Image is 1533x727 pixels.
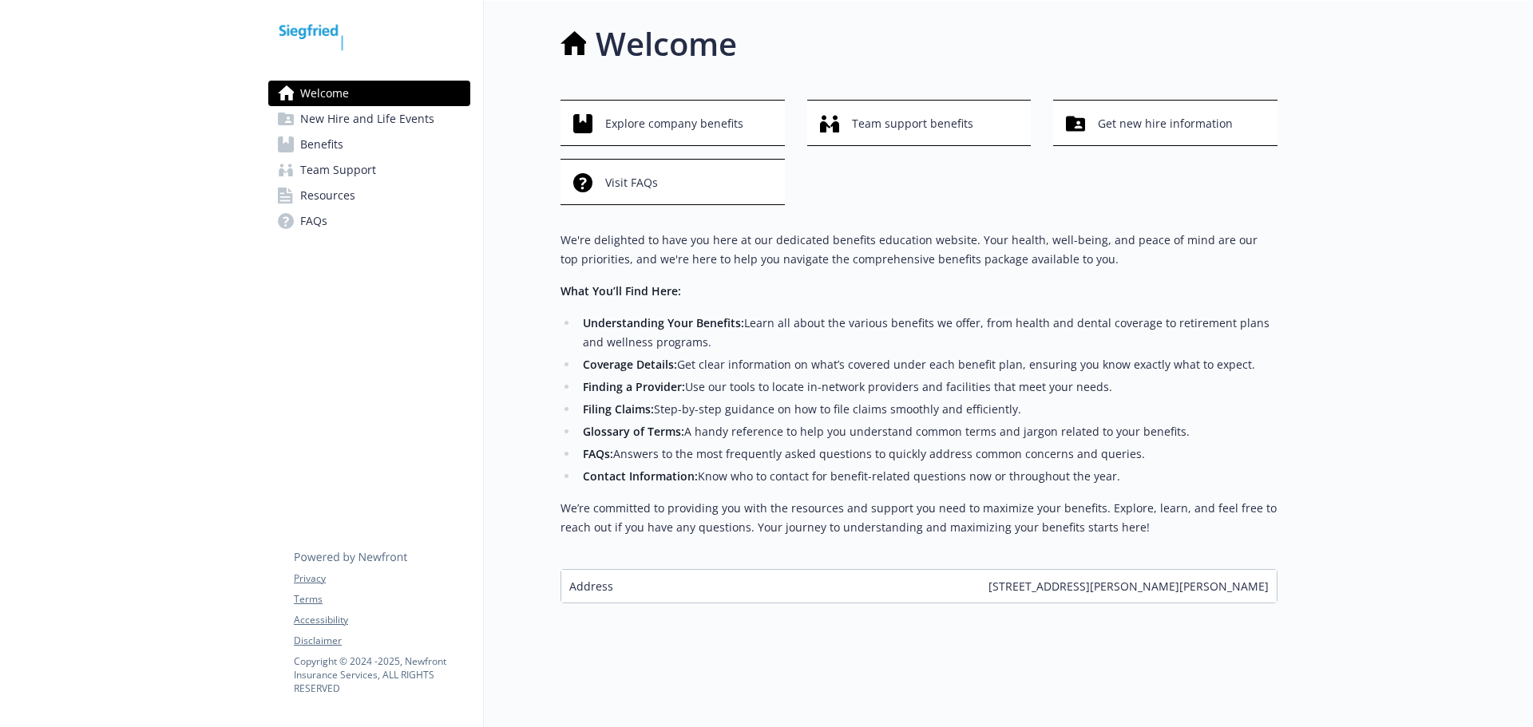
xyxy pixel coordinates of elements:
[578,355,1277,374] li: Get clear information on what’s covered under each benefit plan, ensuring you know exactly what t...
[583,357,677,372] strong: Coverage Details:
[578,400,1277,419] li: Step-by-step guidance on how to file claims smoothly and efficiently.
[300,208,327,234] span: FAQs
[268,183,470,208] a: Resources
[596,20,737,68] h1: Welcome
[561,499,1277,537] p: We’re committed to providing you with the resources and support you need to maximize your benefit...
[1053,100,1277,146] button: Get new hire information
[605,168,658,198] span: Visit FAQs
[294,613,469,627] a: Accessibility
[294,571,469,586] a: Privacy
[561,159,785,205] button: Visit FAQs
[294,592,469,606] a: Terms
[561,100,785,146] button: Explore company benefits
[561,283,681,298] strong: What You’ll Find Here:
[852,109,973,139] span: Team support benefits
[300,157,376,183] span: Team Support
[268,81,470,106] a: Welcome
[578,377,1277,397] li: Use our tools to locate in-network providers and facilities that meet your needs.
[569,578,613,595] span: Address
[294,654,469,695] p: Copyright © 2024 - 2025 , Newfront Insurance Services, ALL RIGHTS RESERVED
[583,468,698,484] strong: Contact Information:
[1098,109,1233,139] span: Get new hire information
[268,132,470,157] a: Benefits
[583,446,613,461] strong: FAQs:
[300,106,434,132] span: New Hire and Life Events
[561,231,1277,269] p: We're delighted to have you here at our dedicated benefits education website. Your health, well-b...
[294,634,469,648] a: Disclaimer
[300,81,349,106] span: Welcome
[583,315,744,330] strong: Understanding Your Benefits:
[300,132,343,157] span: Benefits
[578,314,1277,352] li: Learn all about the various benefits we offer, from health and dental coverage to retirement plan...
[578,467,1277,486] li: Know who to contact for benefit-related questions now or throughout the year.
[300,183,355,208] span: Resources
[268,157,470,183] a: Team Support
[988,578,1269,595] span: [STREET_ADDRESS][PERSON_NAME][PERSON_NAME]
[268,208,470,234] a: FAQs
[268,106,470,132] a: New Hire and Life Events
[578,444,1277,464] li: Answers to the most frequently asked questions to quickly address common concerns and queries.
[578,422,1277,441] li: A handy reference to help you understand common terms and jargon related to your benefits.
[583,379,685,394] strong: Finding a Provider:
[807,100,1032,146] button: Team support benefits
[605,109,743,139] span: Explore company benefits
[583,401,654,417] strong: Filing Claims:
[583,424,684,439] strong: Glossary of Terms:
